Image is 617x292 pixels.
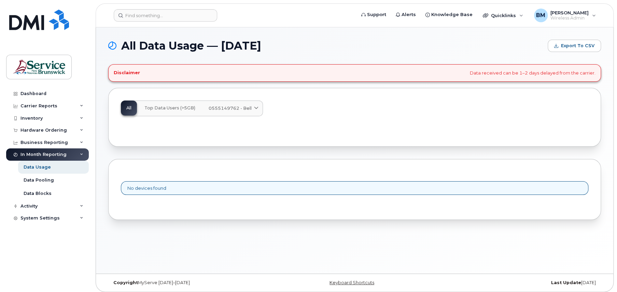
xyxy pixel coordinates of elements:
button: Export to CSV [548,40,601,52]
div: [DATE] [437,280,601,286]
div: Data received can be 1–2 days delayed from the carrier. [108,64,601,82]
a: Keyboard Shortcuts [329,280,374,285]
span: All Data Usage — [DATE] [121,41,261,51]
span: Top Data Users (>5GB) [144,105,195,111]
a: 0555149762 - Bell [203,101,263,116]
span: Export to CSV [561,43,594,49]
span: 0555149762 - Bell [209,105,252,111]
strong: Copyright [113,280,138,285]
div: No devices found [121,181,588,195]
div: MyServe [DATE]–[DATE] [108,280,272,286]
h4: Disclaimer [114,70,140,76]
strong: Last Update [551,280,581,285]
